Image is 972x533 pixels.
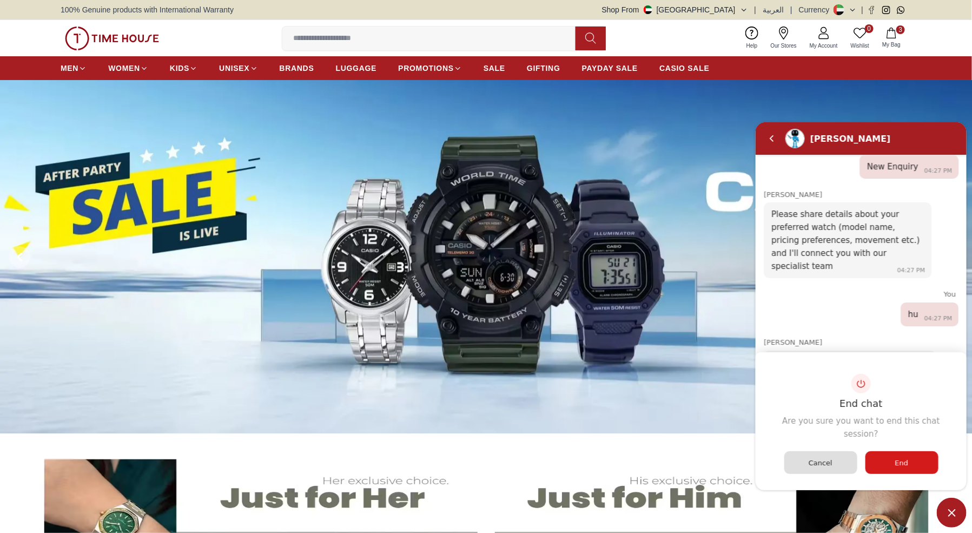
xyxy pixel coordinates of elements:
span: WOMEN [108,63,140,74]
img: ... [65,27,159,50]
a: SALE [484,58,505,78]
a: LUGGAGE [336,58,377,78]
span: Minimize live chat window [937,498,967,528]
span: UNISEX [219,63,249,74]
a: GIFTING [527,58,560,78]
span: 3 [896,25,905,34]
a: BRANDS [280,58,314,78]
a: Help [740,24,764,52]
span: | [755,4,757,15]
span: Wishlist [847,42,874,50]
span: KIDS [170,63,189,74]
span: PROMOTIONS [398,63,454,74]
iframe: SalesIQ Chat Window [753,120,969,493]
a: KIDS [170,58,197,78]
a: PROMOTIONS [398,58,462,78]
span: | [790,4,792,15]
a: 0Wishlist [844,24,876,52]
button: العربية [763,4,784,15]
span: Help [742,42,762,50]
div: Currency [799,4,834,15]
span: My Account [805,42,842,50]
span: 0 [865,24,874,33]
img: United Arab Emirates [644,5,652,14]
a: UNISEX [219,58,257,78]
a: Instagram [882,6,890,14]
span: | [861,4,863,15]
span: Our Stores [766,42,801,50]
div: Chat Widget [937,498,967,528]
span: My Bag [878,41,905,49]
button: 3My Bag [876,25,907,51]
a: Whatsapp [897,6,905,14]
span: CASIO SALE [659,63,710,74]
span: MEN [61,63,78,74]
span: LUGGAGE [336,63,377,74]
a: Our Stores [764,24,803,52]
span: 100% Genuine products with International Warranty [61,4,234,15]
button: Shop From[GEOGRAPHIC_DATA] [602,4,748,15]
span: GIFTING [527,63,560,74]
a: PAYDAY SALE [582,58,638,78]
span: PAYDAY SALE [582,63,638,74]
a: Facebook [868,6,876,14]
span: BRANDS [280,63,314,74]
a: MEN [61,58,87,78]
span: SALE [484,63,505,74]
a: CASIO SALE [659,58,710,78]
a: WOMEN [108,58,148,78]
